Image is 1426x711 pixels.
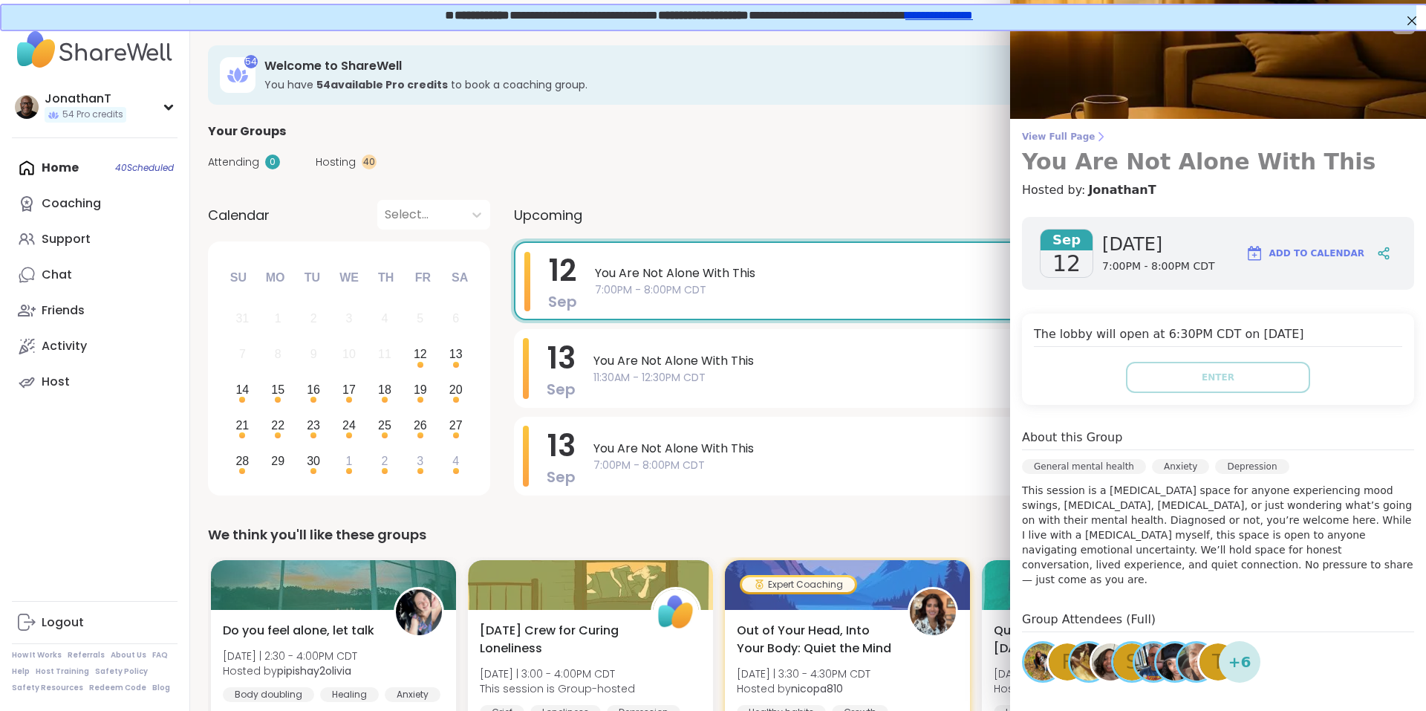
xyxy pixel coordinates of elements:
div: 25 [378,415,391,435]
button: Add to Calendar [1239,236,1371,271]
div: 10 [342,344,356,364]
img: JonathanT [15,95,39,119]
div: Choose Sunday, September 28th, 2025 [227,445,258,477]
div: 1 [346,451,353,471]
span: 13 [547,337,576,379]
a: Ashley_Voss [1022,641,1064,683]
div: Anxiety [385,687,440,702]
a: Safety Policy [95,666,148,677]
div: We think you'll like these groups [208,525,1408,545]
span: [DATE] | 2:30 - 4:00PM CDT [223,649,357,663]
span: [DATE] | 3:00 - 4:00PM CDT [480,666,635,681]
div: 21 [235,415,249,435]
div: Choose Monday, September 15th, 2025 [262,374,294,406]
a: FAQ [152,650,168,660]
span: 7:00PM - 8:00PM CDT [1102,259,1214,274]
div: General mental health [1022,459,1146,474]
a: View Full PageYou Are Not Alone With This [1022,131,1414,175]
span: 7:00PM - 8:00PM CDT [595,282,1380,298]
img: JoeDWhite [1135,643,1172,681]
a: Chat [12,257,178,293]
div: Choose Friday, September 12th, 2025 [404,339,436,371]
div: Not available Thursday, September 4th, 2025 [369,303,401,335]
a: Support [12,221,178,257]
h4: About this Group [1022,429,1122,447]
span: Hosted by [737,681,870,696]
a: How It Works [12,650,62,660]
span: Quiet Body Doubling -[DATE] Evening [994,622,1148,658]
div: 23 [307,415,320,435]
a: Referrals [68,650,105,660]
div: Healing [320,687,379,702]
div: Choose Tuesday, September 23rd, 2025 [298,409,330,441]
div: Choose Saturday, October 4th, 2025 [440,445,472,477]
span: Sep [547,379,576,400]
div: Not available Sunday, August 31st, 2025 [227,303,258,335]
div: Chat [42,267,72,283]
div: Anxiety [1152,459,1209,474]
div: Not available Saturday, September 6th, 2025 [440,303,472,335]
div: Not available Sunday, September 7th, 2025 [227,339,258,371]
span: 12 [1052,250,1081,277]
a: Safety Resources [12,683,83,693]
img: Gwendolyn79 [1156,643,1194,681]
img: ShareWell Logomark [1246,244,1263,262]
div: Expert Coaching [742,577,855,592]
img: Ashley_Voss [1024,643,1061,681]
b: nicopa810 [791,681,843,696]
div: Body doubling [223,687,314,702]
a: Blog [152,683,170,693]
div: Not available Monday, September 8th, 2025 [262,339,294,371]
h3: You Are Not Alone With This [1022,149,1414,175]
div: Choose Sunday, September 14th, 2025 [227,374,258,406]
h3: You have to book a coaching group. [264,77,1257,92]
div: Choose Wednesday, September 24th, 2025 [333,409,365,441]
span: View Full Page [1022,131,1414,143]
img: mrsperozek43 [1070,643,1107,681]
p: This session is a [MEDICAL_DATA] space for anyone experiencing mood swings, [MEDICAL_DATA], [MEDI... [1022,483,1414,587]
span: 12 [549,250,576,291]
a: LianneBalmShell [1176,641,1217,683]
span: [DATE] Crew for Curing Loneliness [480,622,634,658]
span: Hosted by [223,663,357,678]
a: Gwendolyn79 [1154,641,1196,683]
div: 31 [235,308,249,328]
div: Fr [406,262,439,294]
a: S [1111,641,1153,683]
div: Tu [296,262,328,294]
span: Your Groups [208,123,286,140]
div: 18 [378,380,391,400]
div: Choose Sunday, September 21st, 2025 [227,409,258,441]
span: Add to Calendar [1269,247,1364,260]
div: 0 [265,155,280,169]
div: 4 [381,308,388,328]
div: Not available Tuesday, September 2nd, 2025 [298,303,330,335]
div: Choose Tuesday, September 30th, 2025 [298,445,330,477]
div: 22 [271,415,284,435]
div: 15 [271,380,284,400]
div: Choose Friday, September 26th, 2025 [404,409,436,441]
h3: Welcome to ShareWell [264,58,1257,74]
div: 9 [310,344,317,364]
div: 17 [342,380,356,400]
div: 13 [449,344,463,364]
span: [DATE] [1102,233,1214,256]
a: Help [12,666,30,677]
div: 29 [271,451,284,471]
div: 19 [414,380,427,400]
div: Friends [42,302,85,319]
img: ShareWell [653,589,699,635]
img: pipishay2olivia [396,589,442,635]
div: 2 [310,308,317,328]
div: Not available Tuesday, September 9th, 2025 [298,339,330,371]
span: Hosted by [994,681,1173,696]
div: 11 [378,344,391,364]
div: Choose Wednesday, October 1st, 2025 [333,445,365,477]
h4: Group Attendees (Full) [1022,611,1414,632]
div: Host [42,374,70,390]
span: 11:30AM - 12:30PM CDT [593,370,1381,386]
a: Host [12,364,178,400]
span: Attending [208,155,259,170]
a: t [1197,641,1239,683]
div: 5 [417,308,423,328]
